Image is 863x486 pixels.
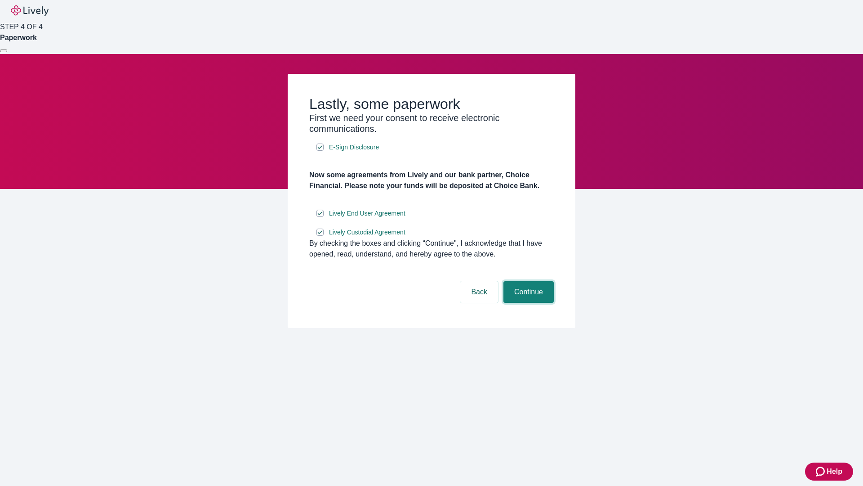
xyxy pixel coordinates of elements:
h3: First we need your consent to receive electronic communications. [309,112,554,134]
button: Zendesk support iconHelp [805,463,853,481]
button: Continue [503,281,554,303]
span: Lively Custodial Agreement [329,228,405,237]
span: Lively End User Agreement [329,209,405,218]
a: e-sign disclosure document [327,142,381,153]
a: e-sign disclosure document [327,227,407,238]
img: Lively [11,5,49,16]
h4: Now some agreements from Lively and our bank partner, Choice Financial. Please note your funds wi... [309,170,554,191]
a: e-sign disclosure document [327,208,407,219]
h2: Lastly, some paperwork [309,95,554,112]
svg: Zendesk support icon [816,466,827,477]
div: By checking the boxes and clicking “Continue", I acknowledge that I have opened, read, understand... [309,238,554,260]
button: Back [460,281,498,303]
span: Help [827,466,842,477]
span: E-Sign Disclosure [329,143,379,152]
